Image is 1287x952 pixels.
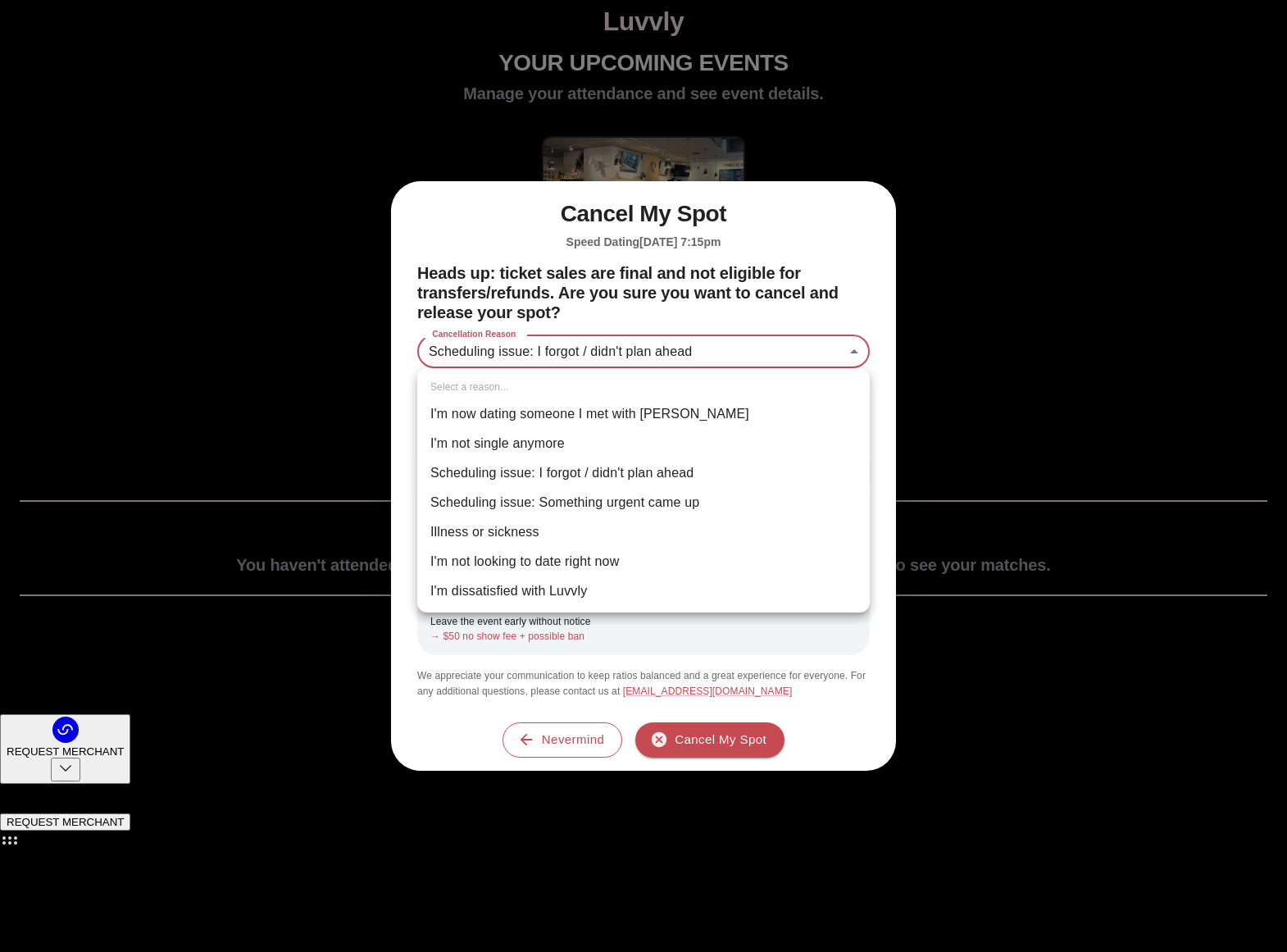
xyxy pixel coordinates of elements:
[417,576,870,606] li: I'm dissatisfied with Luvvly
[417,429,870,458] li: I'm not single anymore
[417,488,870,517] li: Scheduling issue: Something urgent came up
[417,458,870,488] li: Scheduling issue: I forgot / didn't plan ahead
[417,547,870,576] li: I'm not looking to date right now
[417,399,870,429] li: I'm now dating someone I met with [PERSON_NAME]
[417,517,870,547] li: Illness or sickness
